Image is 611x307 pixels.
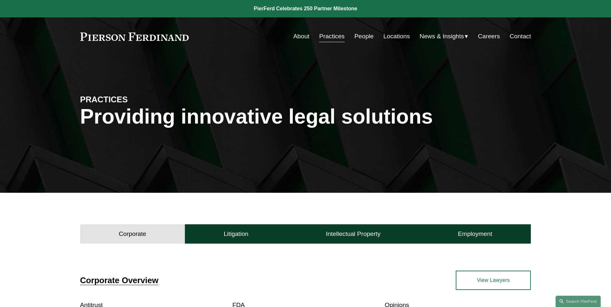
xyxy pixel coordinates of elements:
[420,30,468,42] a: folder dropdown
[224,230,248,238] h4: Litigation
[80,94,193,105] h4: PRACTICES
[383,30,410,42] a: Locations
[420,31,464,42] span: News & Insights
[319,30,345,42] a: Practices
[354,30,374,42] a: People
[119,230,146,238] h4: Corporate
[456,271,531,290] a: View Lawyers
[478,30,500,42] a: Careers
[556,296,601,307] a: Search this site
[80,276,158,285] a: Corporate Overview
[326,230,381,238] h4: Intellectual Property
[293,30,310,42] a: About
[80,105,531,128] h1: Providing innovative legal solutions
[510,30,531,42] a: Contact
[458,230,492,238] h4: Employment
